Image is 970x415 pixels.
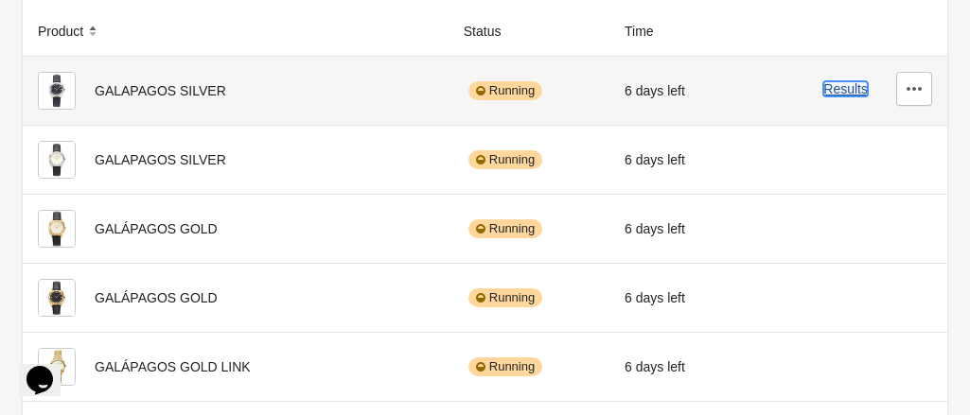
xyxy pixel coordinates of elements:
button: Product [30,14,110,48]
div: GALÁPAGOS GOLD [38,279,433,317]
button: Status [456,14,528,48]
div: 6 days left [625,141,722,179]
div: 6 days left [625,210,722,248]
div: 6 days left [625,348,722,386]
div: Running [468,150,542,169]
div: 6 days left [625,279,722,317]
iframe: chat widget [19,339,79,396]
div: GALAPAGOS SILVER [38,141,433,179]
div: Running [468,288,542,307]
button: Results [823,81,868,96]
div: Running [468,81,542,100]
div: Running [468,357,542,376]
div: GALÁPAGOS GOLD [38,210,433,248]
div: 6 days left [625,72,722,110]
div: Running [468,219,542,238]
div: GALÁPAGOS GOLD LINK [38,348,433,386]
div: GALAPAGOS SILVER [38,72,433,110]
button: Time [617,14,680,48]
